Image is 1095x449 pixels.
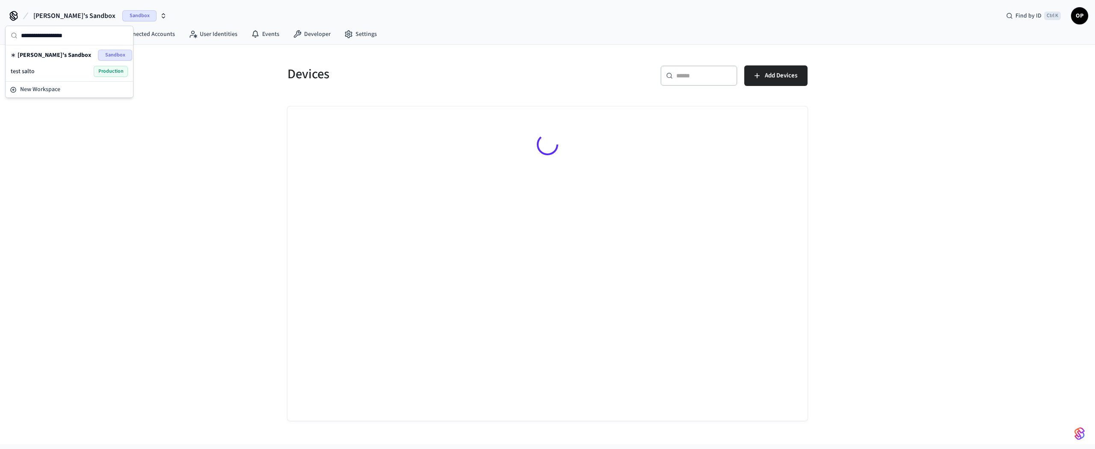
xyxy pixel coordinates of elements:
span: Sandbox [98,50,132,61]
span: Ctrl K [1044,12,1061,20]
span: New Workspace [20,85,60,94]
span: test salto [11,67,35,76]
span: [PERSON_NAME]'s Sandbox [18,51,91,59]
button: New Workspace [6,83,132,97]
a: User Identities [182,27,244,42]
a: Developer [286,27,337,42]
span: Add Devices [765,70,797,81]
button: OP [1071,7,1088,24]
a: Events [244,27,286,42]
a: Connected Accounts [104,27,182,42]
button: Add Devices [744,65,808,86]
div: Suggestions [6,45,133,81]
span: Production [94,66,128,77]
span: Find by ID [1015,12,1042,20]
span: [PERSON_NAME]'s Sandbox [33,11,115,21]
span: OP [1072,8,1087,24]
a: Settings [337,27,384,42]
div: Find by IDCtrl K [999,8,1068,24]
h5: Devices [287,65,542,83]
img: SeamLogoGradient.69752ec5.svg [1074,427,1085,440]
span: Sandbox [122,10,157,21]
